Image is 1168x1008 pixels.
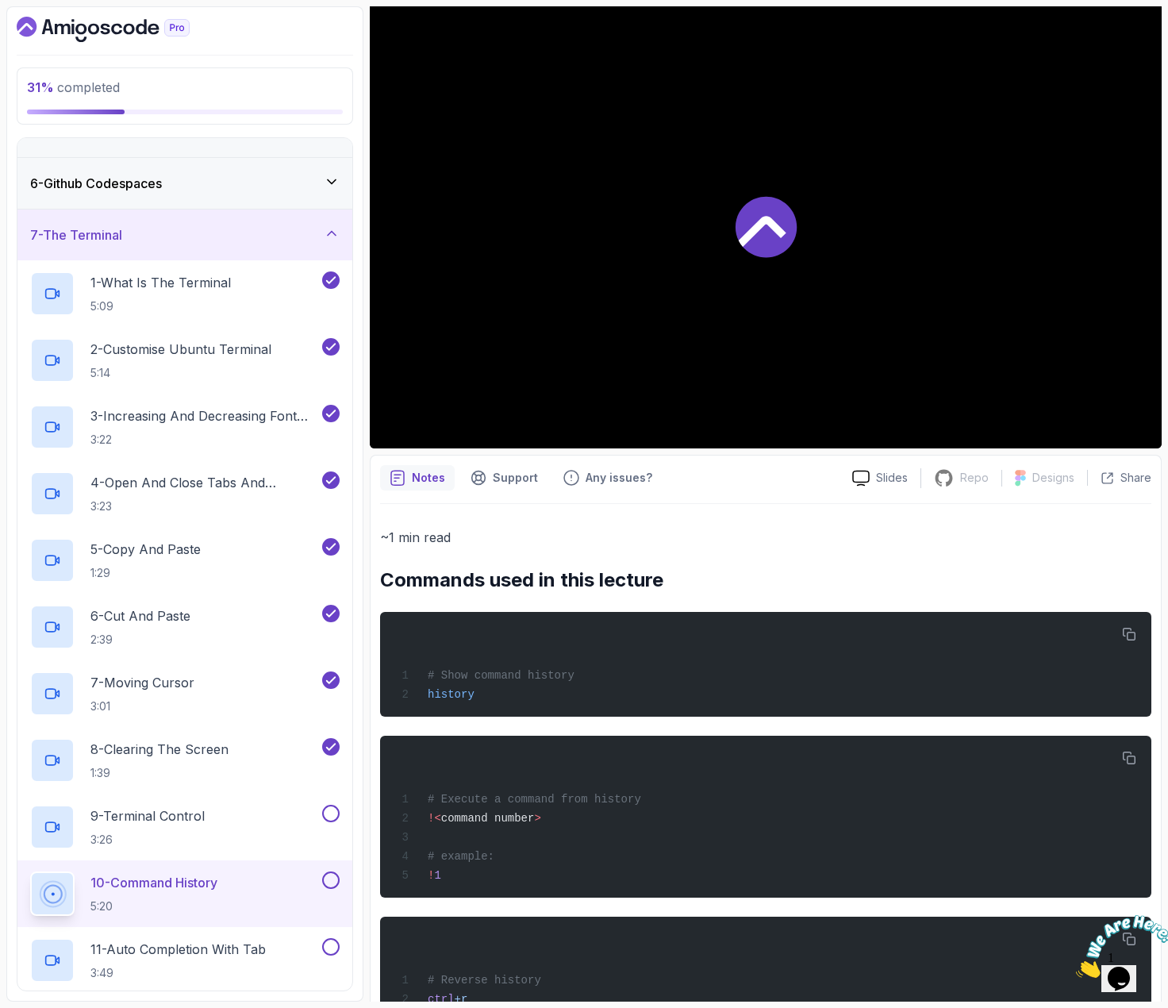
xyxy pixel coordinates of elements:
[27,79,54,95] span: 31 %
[30,225,122,244] h3: 7 - The Terminal
[30,871,340,916] button: 10-Command History5:20
[534,812,540,825] span: >
[90,673,194,692] p: 7 - Moving Cursor
[461,993,467,1006] span: r
[554,465,662,491] button: Feedback button
[6,6,13,20] span: 1
[428,974,541,987] span: # Reverse history
[428,688,474,701] span: history
[90,298,231,314] p: 5:09
[17,210,352,260] button: 7-The Terminal
[90,898,217,914] p: 5:20
[90,432,319,448] p: 3:22
[90,873,217,892] p: 10 - Command History
[90,698,194,714] p: 3:01
[90,565,201,581] p: 1:29
[90,540,201,559] p: 5 - Copy And Paste
[17,158,352,209] button: 6-Github Codespaces
[428,869,434,882] span: !
[6,6,105,69] img: Chat attention grabber
[876,470,908,486] p: Slides
[428,993,455,1006] span: ctrl
[1120,470,1151,486] p: Share
[380,567,1151,593] h2: Commands used in this lecture
[30,271,340,316] button: 1-What Is The Terminal5:09
[90,273,231,292] p: 1 - What Is The Terminal
[30,738,340,783] button: 8-Clearing The Screen1:39
[30,471,340,516] button: 4-Open And Close Tabs And Terminal3:23
[30,805,340,849] button: 9-Terminal Control3:26
[412,470,445,486] p: Notes
[493,470,538,486] p: Support
[90,365,271,381] p: 5:14
[839,470,920,487] a: Slides
[90,406,319,425] p: 3 - Increasing And Decreasing Font Size
[90,965,266,981] p: 3:49
[30,671,340,716] button: 7-Moving Cursor3:01
[30,605,340,649] button: 6-Cut And Paste2:39
[441,812,535,825] span: command number
[434,869,440,882] span: 1
[428,793,641,806] span: # Execute a command from history
[461,465,547,491] button: Support button
[17,17,226,42] a: Dashboard
[380,526,1151,548] p: ~1 min read
[428,812,441,825] span: !<
[428,669,574,682] span: # Show command history
[90,632,190,648] p: 2:39
[90,765,229,781] p: 1:39
[1032,470,1074,486] p: Designs
[30,338,340,383] button: 2-Customise Ubuntu Terminal5:14
[455,993,461,1006] span: +
[960,470,989,486] p: Repo
[90,806,205,825] p: 9 - Terminal Control
[90,473,319,492] p: 4 - Open And Close Tabs And Terminal
[90,740,229,759] p: 8 - Clearing The Screen
[90,832,205,848] p: 3:26
[30,538,340,583] button: 5-Copy And Paste1:29
[30,405,340,449] button: 3-Increasing And Decreasing Font Size3:22
[586,470,652,486] p: Any issues?
[30,174,162,193] h3: 6 - Github Codespaces
[1087,470,1151,486] button: Share
[90,340,271,359] p: 2 - Customise Ubuntu Terminal
[90,606,190,625] p: 6 - Cut And Paste
[90,498,319,514] p: 3:23
[90,940,266,959] p: 11 - Auto Completion With Tab
[428,850,494,863] span: # example:
[1070,909,1168,984] iframe: chat widget
[27,79,120,95] span: completed
[30,938,340,983] button: 11-Auto Completion With Tab3:49
[380,465,455,491] button: notes button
